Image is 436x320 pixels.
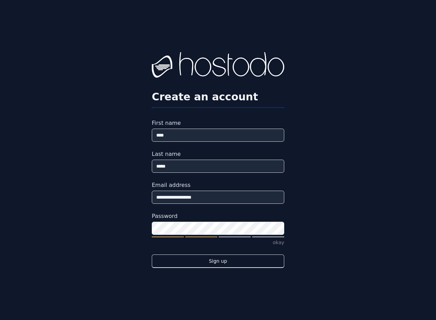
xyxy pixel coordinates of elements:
[152,239,284,246] p: okay
[152,150,284,158] label: Last name
[152,91,284,103] h2: Create an account
[152,119,284,127] label: First name
[152,181,284,189] label: Email address
[152,212,284,220] label: Password
[152,52,284,80] img: Hostodo
[152,254,284,268] button: Sign up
